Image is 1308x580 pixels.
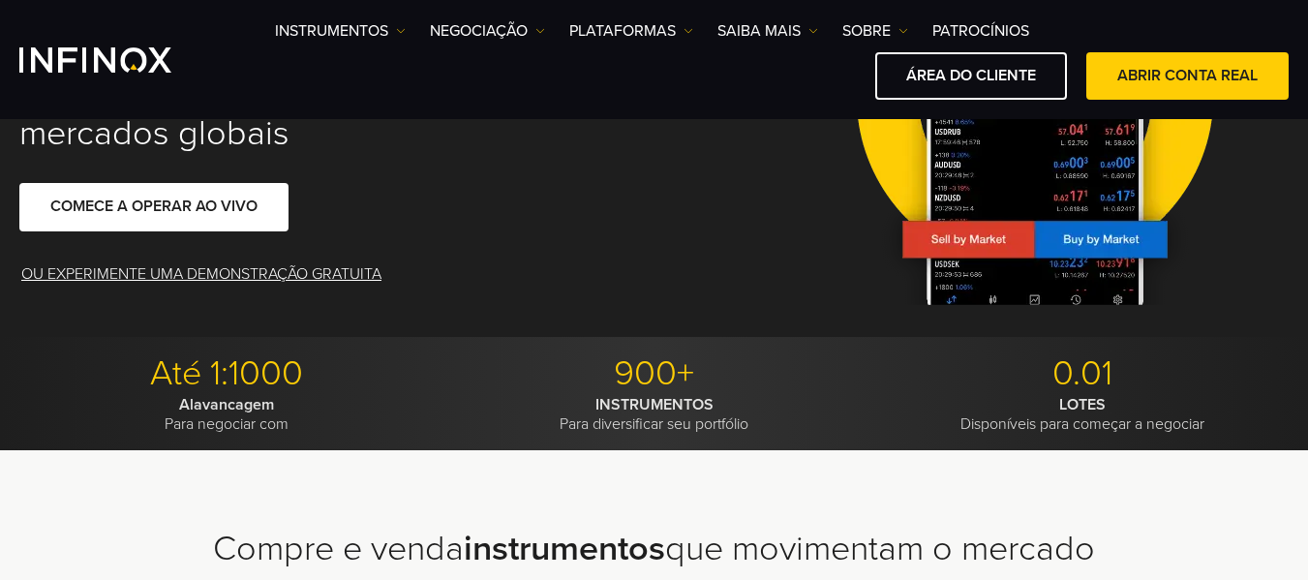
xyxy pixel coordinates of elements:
h2: Compre e venda que movimentam o mercado [19,528,1289,570]
a: PLATAFORMAS [569,19,693,43]
a: ABRIR CONTA REAL [1086,52,1289,100]
a: SOBRE [842,19,908,43]
strong: INSTRUMENTOS [595,395,714,414]
strong: Alavancagem [179,395,274,414]
a: OU EXPERIMENTE UMA DEMONSTRAÇÃO GRATUITA [19,251,383,298]
a: ÁREA DO CLIENTE [875,52,1067,100]
p: 0.01 [875,352,1289,395]
strong: LOTES [1059,395,1106,414]
a: Patrocínios [932,19,1029,43]
p: Para diversificar seu portfólio [447,395,861,434]
p: 900+ [447,352,861,395]
p: Para negociar com [19,395,433,434]
a: Instrumentos [275,19,406,43]
a: Saiba mais [717,19,818,43]
a: NEGOCIAÇÃO [430,19,545,43]
strong: instrumentos [464,528,665,569]
p: Até 1:1000 [19,352,433,395]
p: Disponíveis para começar a negociar [875,395,1289,434]
a: INFINOX Logo [19,47,217,73]
a: COMECE A OPERAR AO VIVO [19,183,289,230]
